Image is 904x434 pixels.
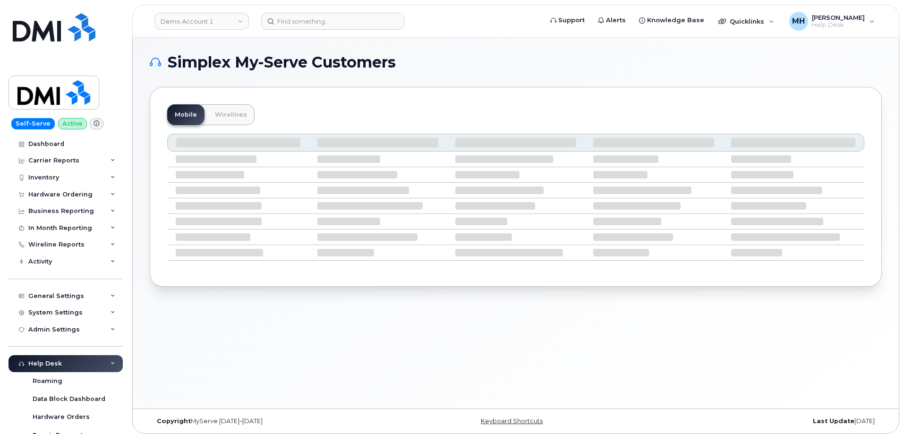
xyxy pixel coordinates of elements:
a: Wirelines [207,104,255,125]
div: [DATE] [638,417,882,425]
strong: Last Update [813,417,854,425]
a: Mobile [167,104,205,125]
strong: Copyright [157,417,191,425]
div: MyServe [DATE]–[DATE] [150,417,394,425]
a: Keyboard Shortcuts [481,417,543,425]
span: Simplex My-Serve Customers [168,55,396,69]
